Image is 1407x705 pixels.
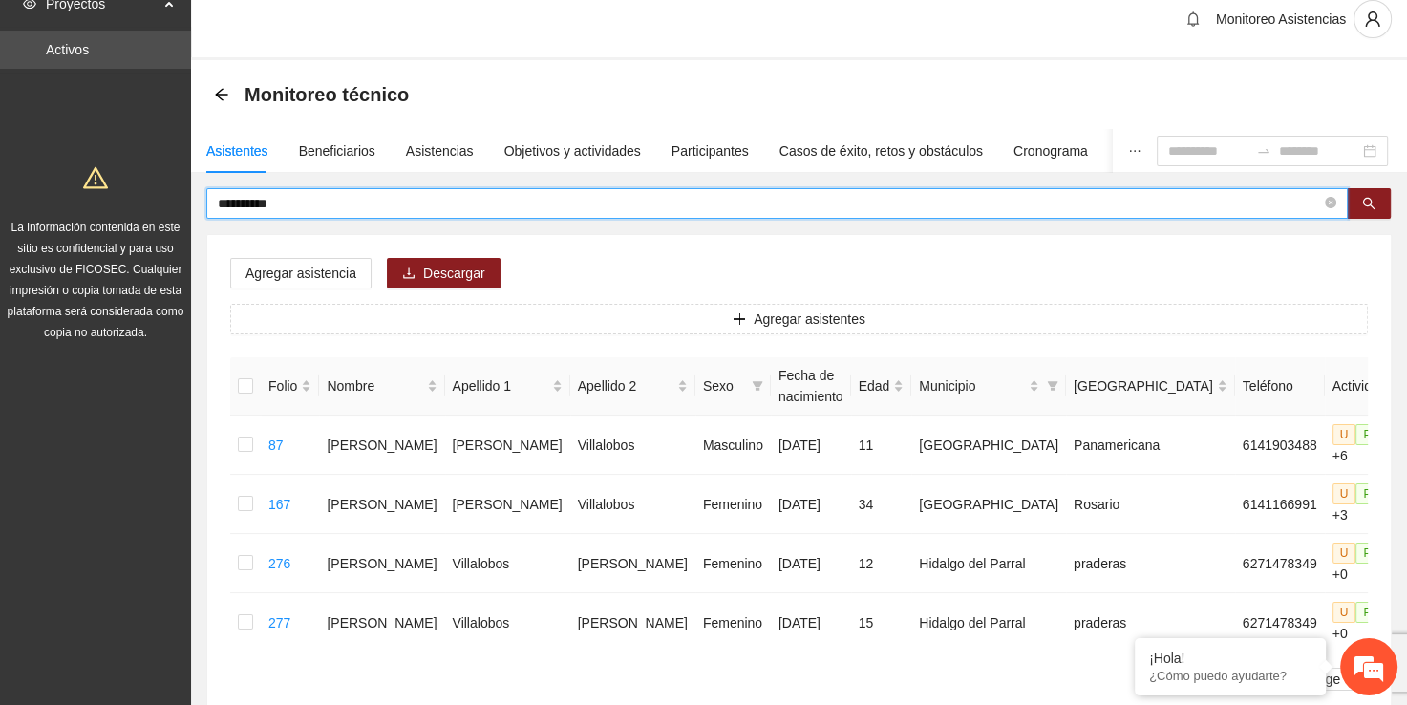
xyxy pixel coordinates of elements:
span: bell [1179,11,1207,27]
td: 12 [851,534,912,593]
span: filter [1043,372,1062,400]
th: Actividad [1325,357,1395,416]
div: Minimizar ventana de chat en vivo [313,10,359,55]
span: Municipio [919,375,1025,396]
span: [GEOGRAPHIC_DATA] [1074,375,1213,396]
th: Folio [261,357,319,416]
button: downloadDescargar [387,258,501,288]
button: Agregar asistencia [230,258,372,288]
td: praderas [1066,534,1235,593]
span: arrow-left [214,87,229,102]
td: praderas [1066,593,1235,652]
td: Villalobos [570,416,695,475]
a: 276 [268,556,290,571]
td: Masculino [695,416,771,475]
td: +0 [1325,534,1395,593]
th: Teléfono [1235,357,1325,416]
td: Panamericana [1066,416,1235,475]
th: Municipio [911,357,1066,416]
div: ¡Hola! [1149,651,1311,666]
div: Asistencias [406,140,474,161]
span: Descargar [423,263,485,284]
div: Casos de éxito, retos y obstáculos [779,140,983,161]
span: filter [752,380,763,392]
td: 6271478349 [1235,593,1325,652]
button: ellipsis [1113,129,1157,173]
span: to [1256,143,1271,159]
td: Femenino [695,534,771,593]
span: Folio [268,375,297,396]
td: [PERSON_NAME] [319,416,444,475]
span: plus [733,312,746,328]
td: +0 [1325,593,1395,652]
span: P [1355,483,1378,504]
td: [PERSON_NAME] [570,534,695,593]
span: Apellido 1 [453,375,548,396]
td: Villalobos [570,475,695,534]
p: ¿Cómo puedo ayudarte? [1149,669,1311,683]
span: Nombre [327,375,422,396]
td: Rosario [1066,475,1235,534]
td: [GEOGRAPHIC_DATA] [911,475,1066,534]
td: [GEOGRAPHIC_DATA] [911,416,1066,475]
button: search [1347,188,1391,219]
td: 15 [851,593,912,652]
button: bell [1178,4,1208,34]
div: Chatee con nosotros ahora [99,97,321,122]
span: ellipsis [1128,144,1141,158]
div: Back [214,87,229,103]
td: [DATE] [771,475,851,534]
th: Fecha de nacimiento [771,357,851,416]
span: P [1355,424,1378,445]
span: swap-right [1256,143,1271,159]
td: Villalobos [445,593,570,652]
th: Apellido 2 [570,357,695,416]
td: Femenino [695,593,771,652]
td: +6 [1325,416,1395,475]
td: [DATE] [771,416,851,475]
div: Participantes [672,140,749,161]
span: close-circle [1325,195,1336,213]
div: Cronograma [1013,140,1088,161]
span: Apellido 2 [578,375,673,396]
th: Nombre [319,357,444,416]
td: 6141166991 [1235,475,1325,534]
td: 6271478349 [1235,534,1325,593]
span: U [1332,602,1356,623]
span: La información contenida en este sitio es confidencial y para uso exclusivo de FICOSEC. Cualquier... [8,221,184,339]
td: [PERSON_NAME] [319,475,444,534]
td: 6141903488 [1235,416,1325,475]
td: +3 [1325,475,1395,534]
th: Colonia [1066,357,1235,416]
td: Hidalgo del Parral [911,593,1066,652]
td: Villalobos [445,534,570,593]
span: close-circle [1325,197,1336,208]
textarea: Escriba su mensaje y pulse “Intro” [10,487,364,554]
span: filter [1047,380,1058,392]
td: [PERSON_NAME] [445,416,570,475]
td: [DATE] [771,534,851,593]
div: Objetivos y actividades [504,140,641,161]
span: search [1362,197,1375,212]
span: U [1332,543,1356,564]
span: Agregar asistentes [754,309,865,330]
button: plusAgregar asistentes [230,304,1368,334]
td: [DATE] [771,593,851,652]
span: P [1355,602,1378,623]
span: Estamos en línea. [111,238,264,431]
span: Edad [859,375,890,396]
span: user [1354,11,1391,28]
a: Activos [46,42,89,57]
td: Femenino [695,475,771,534]
td: [PERSON_NAME] [319,534,444,593]
span: Agregar asistencia [245,263,356,284]
th: Edad [851,357,912,416]
span: U [1332,483,1356,504]
span: filter [748,372,767,400]
span: Monitoreo técnico [245,79,409,110]
td: [PERSON_NAME] [570,593,695,652]
td: Hidalgo del Parral [911,534,1066,593]
a: 87 [268,438,284,453]
td: 34 [851,475,912,534]
div: Asistentes [206,140,268,161]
